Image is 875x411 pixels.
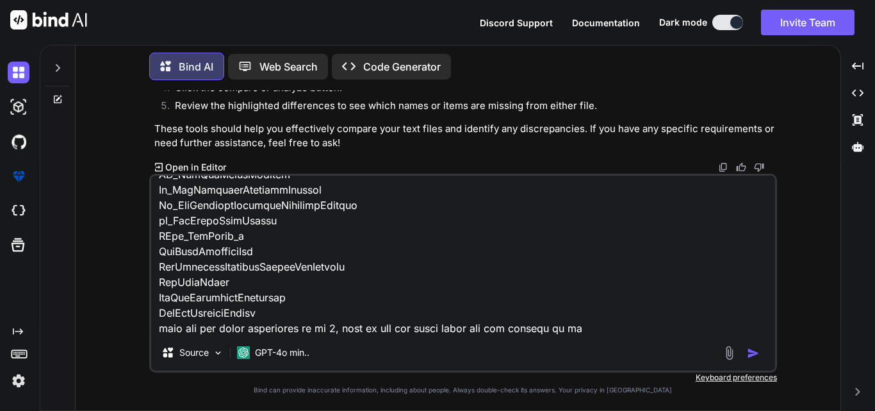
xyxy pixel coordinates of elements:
[761,10,855,35] button: Invite Team
[659,16,707,29] span: Dark mode
[179,346,209,359] p: Source
[165,161,226,174] p: Open in Editor
[736,162,746,172] img: like
[151,176,775,335] textarea: LorEmipsuMdoloRsitAmetCoNsectEturad EliTseddoEiusmOdteMporInCi UT_LabOreEtdoloRemag AL_EniMadmini...
[8,200,29,222] img: cloudideIcon
[8,96,29,118] img: darkAi-studio
[149,385,777,395] p: Bind can provide inaccurate information, including about people. Always double-check its answers....
[572,16,640,29] button: Documentation
[8,62,29,83] img: darkChat
[480,16,553,29] button: Discord Support
[165,99,774,117] li: Review the highlighted differences to see which names or items are missing from either file.
[255,346,309,359] p: GPT-4o min..
[754,162,764,172] img: dislike
[363,59,441,74] p: Code Generator
[213,348,224,358] img: Pick Models
[8,131,29,153] img: githubDark
[8,165,29,187] img: premium
[718,162,728,172] img: copy
[237,346,250,359] img: GPT-4o mini
[149,373,777,383] p: Keyboard preferences
[480,17,553,28] span: Discord Support
[154,122,774,151] p: These tools should help you effectively compare your text files and identify any discrepancies. I...
[259,59,318,74] p: Web Search
[747,347,760,360] img: icon
[179,59,213,74] p: Bind AI
[572,17,640,28] span: Documentation
[8,370,29,392] img: settings
[722,346,737,360] img: attachment
[10,10,87,29] img: Bind AI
